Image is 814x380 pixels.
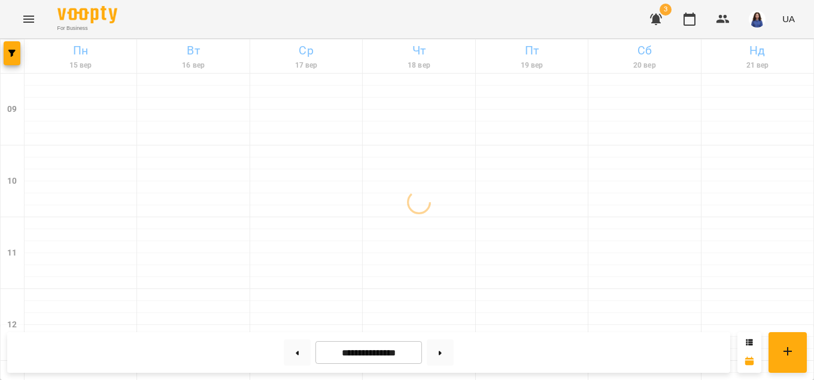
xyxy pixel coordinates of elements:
h6: 18 вер [365,60,473,71]
h6: Пт [478,41,586,60]
h6: 16 вер [139,60,247,71]
h6: Пн [26,41,135,60]
h6: Чт [365,41,473,60]
h6: 21 вер [703,60,812,71]
h6: 20 вер [590,60,698,71]
h6: 09 [7,103,17,116]
button: Menu [14,5,43,34]
h6: 12 [7,318,17,332]
h6: 15 вер [26,60,135,71]
h6: 17 вер [252,60,360,71]
span: UA [782,13,795,25]
span: For Business [57,25,117,32]
h6: Ср [252,41,360,60]
h6: 19 вер [478,60,586,71]
button: UA [777,8,800,30]
img: Voopty Logo [57,6,117,23]
h6: 10 [7,175,17,188]
img: 896d7bd98bada4a398fcb6f6c121a1d1.png [749,11,766,28]
h6: 11 [7,247,17,260]
h6: Нд [703,41,812,60]
span: 3 [660,4,672,16]
h6: Сб [590,41,698,60]
h6: Вт [139,41,247,60]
